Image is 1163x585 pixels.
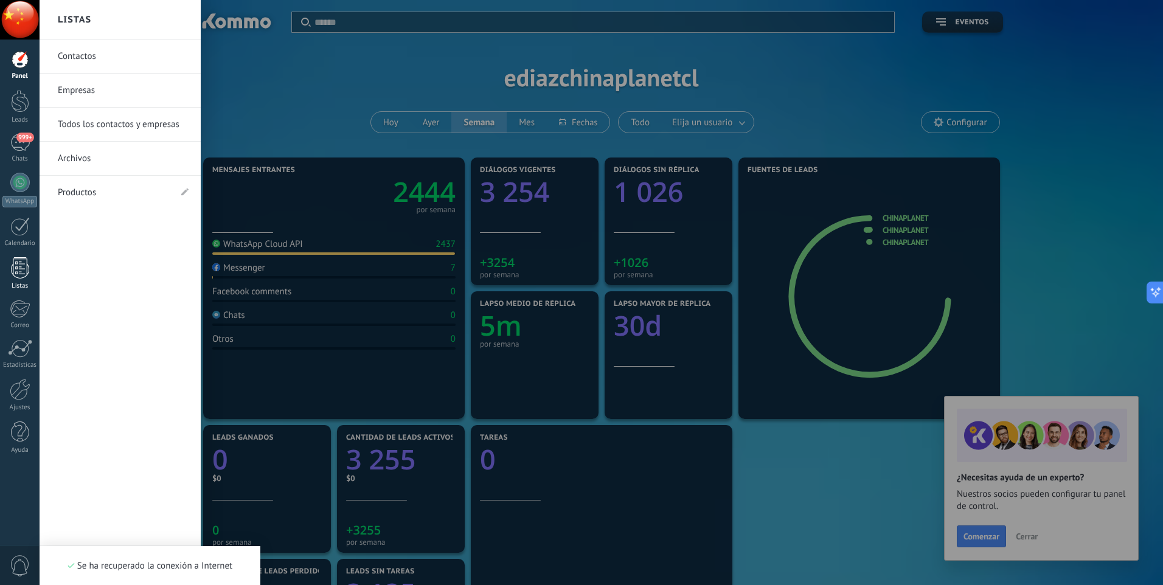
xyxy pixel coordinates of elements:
div: Ayuda [2,446,38,454]
div: Estadísticas [2,361,38,369]
h2: Listas [58,1,91,39]
div: Se ha recuperado la conexión a Internet [68,560,232,572]
span: 999+ [16,133,33,142]
div: Ajustes [2,404,38,412]
div: Chats [2,155,38,163]
div: Leads [2,116,38,124]
div: Panel [2,72,38,80]
a: Todos los contactos y empresas [58,108,189,142]
div: Listas [2,282,38,290]
a: Productos [58,176,170,210]
div: WhatsApp [2,196,37,207]
a: Empresas [58,74,189,108]
div: Correo [2,322,38,330]
div: Calendario [2,240,38,247]
a: Contactos [58,40,189,74]
a: Archivos [58,142,189,176]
